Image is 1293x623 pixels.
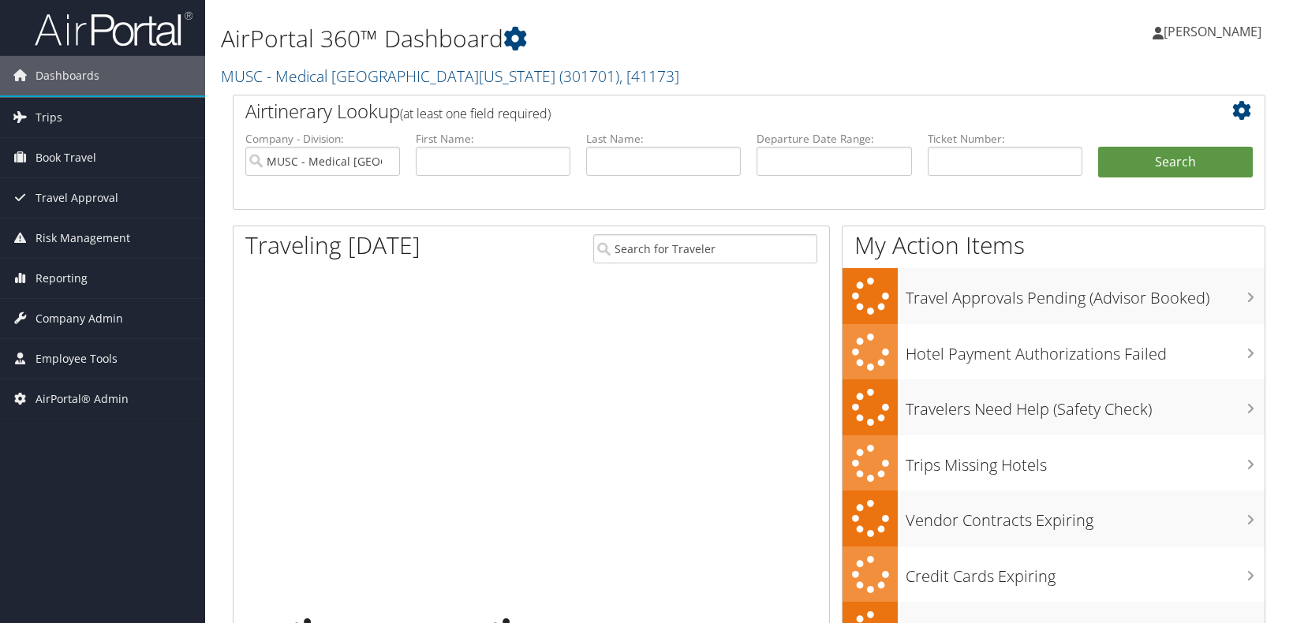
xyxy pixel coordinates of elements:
h2: Airtinerary Lookup [245,98,1167,125]
h3: Credit Cards Expiring [906,558,1265,588]
input: Search for Traveler [593,234,818,263]
label: First Name: [416,131,570,147]
label: Departure Date Range: [757,131,911,147]
h1: My Action Items [843,229,1265,262]
a: Hotel Payment Authorizations Failed [843,324,1265,380]
span: Reporting [36,259,88,298]
h1: AirPortal 360™ Dashboard [221,22,925,55]
label: Ticket Number: [928,131,1082,147]
span: AirPortal® Admin [36,379,129,419]
a: Travel Approvals Pending (Advisor Booked) [843,268,1265,324]
h3: Trips Missing Hotels [906,446,1265,476]
h1: Traveling [DATE] [245,229,420,262]
h3: Hotel Payment Authorizations Failed [906,335,1265,365]
a: Trips Missing Hotels [843,435,1265,491]
img: airportal-logo.png [35,10,192,47]
button: Search [1098,147,1253,178]
span: Company Admin [36,299,123,338]
span: Employee Tools [36,339,118,379]
h3: Travel Approvals Pending (Advisor Booked) [906,279,1265,309]
h3: Travelers Need Help (Safety Check) [906,390,1265,420]
span: Travel Approval [36,178,118,218]
a: Travelers Need Help (Safety Check) [843,379,1265,435]
span: [PERSON_NAME] [1164,23,1261,40]
span: Book Travel [36,138,96,177]
a: Vendor Contracts Expiring [843,491,1265,547]
a: MUSC - Medical [GEOGRAPHIC_DATA][US_STATE] [221,65,679,87]
span: Risk Management [36,218,130,258]
a: [PERSON_NAME] [1153,8,1277,55]
label: Company - Division: [245,131,400,147]
span: Dashboards [36,56,99,95]
span: Trips [36,98,62,137]
span: ( 301701 ) [559,65,619,87]
h3: Vendor Contracts Expiring [906,502,1265,532]
span: , [ 41173 ] [619,65,679,87]
a: Credit Cards Expiring [843,547,1265,602]
label: Last Name: [586,131,741,147]
span: (at least one field required) [400,105,551,122]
